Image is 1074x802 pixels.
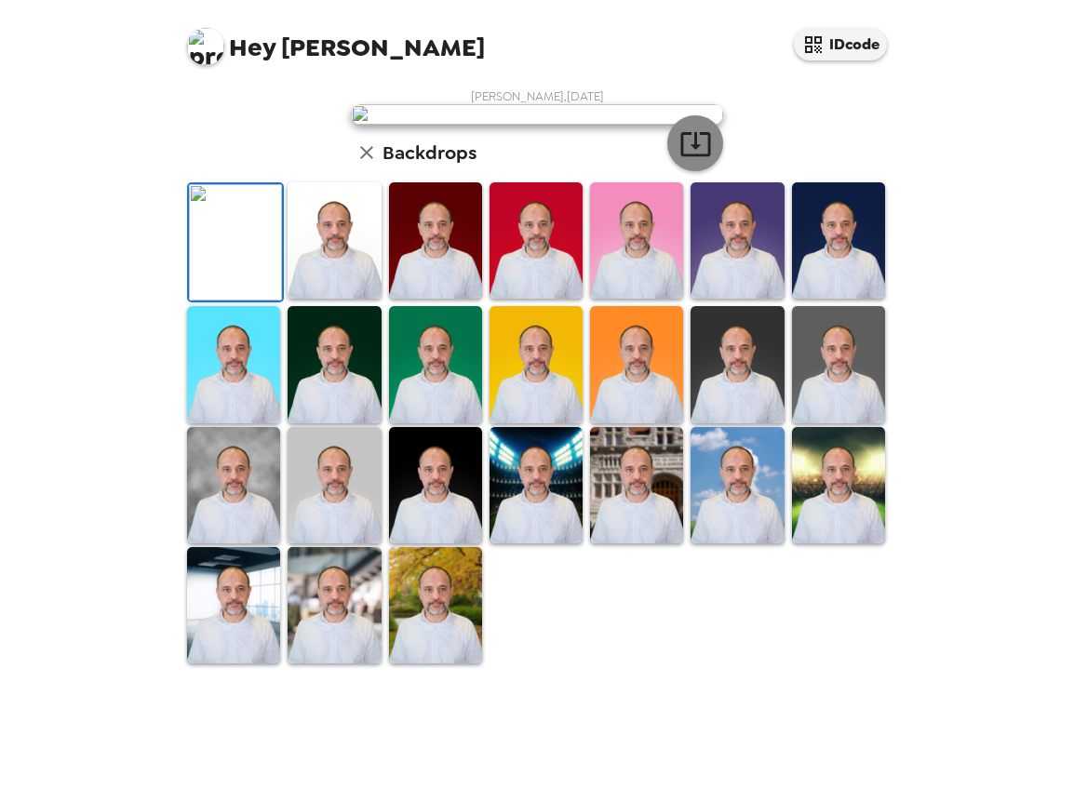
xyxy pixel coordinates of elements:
[187,19,485,60] span: [PERSON_NAME]
[351,104,723,125] img: user
[187,28,224,65] img: profile pic
[794,28,887,60] button: IDcode
[189,184,282,301] img: Original
[383,138,477,167] h6: Backdrops
[229,31,275,64] span: Hey
[471,88,604,104] span: [PERSON_NAME] , [DATE]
